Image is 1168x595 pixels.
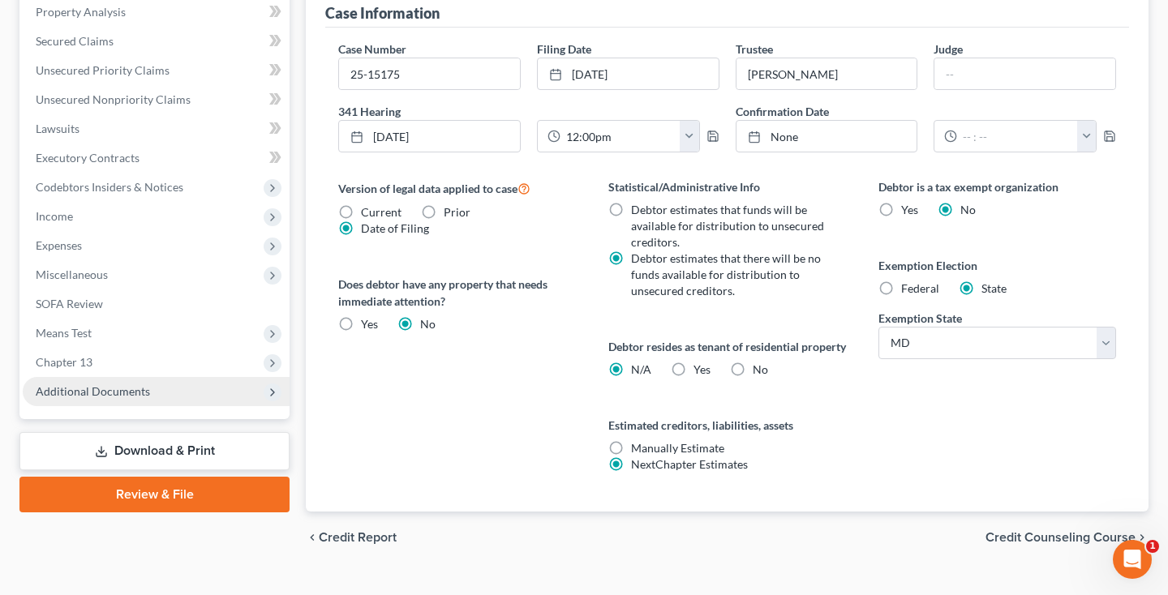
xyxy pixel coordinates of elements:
span: Unsecured Priority Claims [36,63,170,77]
label: 341 Hearing [330,103,728,120]
a: [DATE] [538,58,719,89]
span: Credit Counseling Course [985,531,1136,544]
span: Yes [361,317,378,331]
input: -- : -- [957,121,1077,152]
input: Enter case number... [339,58,520,89]
a: SOFA Review [23,289,290,319]
label: Estimated creditors, liabilities, assets [608,417,846,434]
span: Current [361,205,401,219]
button: chevron_left Credit Report [306,531,397,544]
label: Exemption Election [878,257,1116,274]
a: Download & Print [19,432,290,470]
input: -- [934,58,1115,89]
span: Yes [901,203,918,216]
label: Statistical/Administrative Info [608,178,846,195]
a: [DATE] [339,121,520,152]
label: Trustee [736,41,773,58]
span: Executory Contracts [36,151,140,165]
i: chevron_right [1136,531,1149,544]
span: N/A [631,362,651,376]
span: Secured Claims [36,34,114,48]
label: Debtor resides as tenant of residential property [608,338,846,355]
span: Additional Documents [36,384,150,398]
div: Case Information [325,3,440,23]
button: Credit Counseling Course chevron_right [985,531,1149,544]
span: Codebtors Insiders & Notices [36,180,183,194]
a: Secured Claims [23,27,290,56]
span: Lawsuits [36,122,79,135]
label: Exemption State [878,310,962,327]
span: Unsecured Nonpriority Claims [36,92,191,106]
span: Expenses [36,238,82,252]
a: Unsecured Priority Claims [23,56,290,85]
span: SOFA Review [36,297,103,310]
span: Prior [444,205,470,219]
span: State [981,281,1007,295]
span: No [960,203,976,216]
label: Confirmation Date [728,103,1125,120]
span: Date of Filing [361,221,429,235]
a: Review & File [19,477,290,512]
span: Income [36,209,73,223]
iframe: Intercom live chat [1113,540,1152,579]
span: Miscellaneous [36,268,108,281]
input: -- [736,58,917,89]
span: Means Test [36,326,92,340]
label: Version of legal data applied to case [338,178,576,198]
span: Federal [901,281,939,295]
span: Debtor estimates that funds will be available for distribution to unsecured creditors. [631,203,824,249]
span: No [420,317,436,331]
span: Property Analysis [36,5,126,19]
label: Judge [934,41,963,58]
span: Credit Report [319,531,397,544]
a: Executory Contracts [23,143,290,173]
span: Manually Estimate [631,441,724,455]
a: None [736,121,917,152]
input: -- : -- [560,121,681,152]
label: Does debtor have any property that needs immediate attention? [338,276,576,310]
i: chevron_left [306,531,319,544]
span: No [753,362,768,376]
a: Unsecured Nonpriority Claims [23,85,290,114]
a: Lawsuits [23,114,290,143]
span: Debtor estimates that there will be no funds available for distribution to unsecured creditors. [631,251,821,297]
span: NextChapter Estimates [631,457,748,471]
label: Filing Date [537,41,591,58]
label: Debtor is a tax exempt organization [878,178,1116,195]
label: Case Number [338,41,406,58]
span: Yes [693,362,711,376]
span: 1 [1146,540,1159,553]
span: Chapter 13 [36,355,92,369]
